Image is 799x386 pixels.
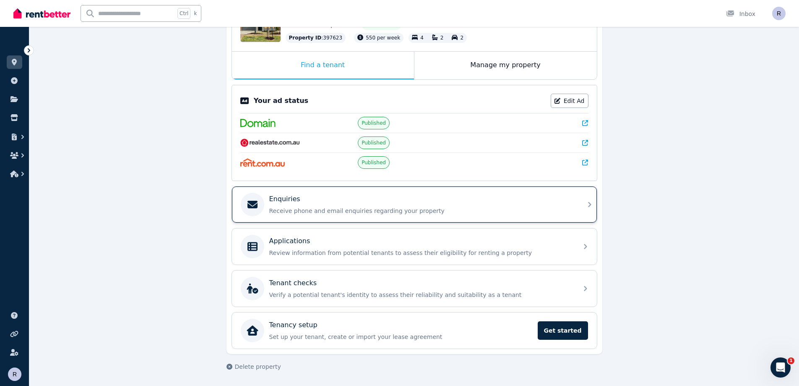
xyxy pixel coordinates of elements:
[177,8,190,19] span: Ctrl
[362,120,386,126] span: Published
[770,357,791,378] iframe: Intercom live chat
[269,333,533,341] p: Set up your tenant, create or import your lease agreement
[460,35,463,41] span: 2
[8,368,21,381] img: rownal@yahoo.com.au
[440,35,444,41] span: 2
[240,139,300,147] img: RealEstate.com.au
[269,236,310,246] p: Applications
[269,278,317,288] p: Tenant checks
[726,10,755,18] div: Inbox
[289,34,322,41] span: Property ID
[772,7,786,20] img: rownal@yahoo.com.au
[232,228,597,265] a: ApplicationsReview information from potential tenants to assess their eligibility for renting a p...
[269,194,300,204] p: Enquiries
[362,139,386,146] span: Published
[420,35,424,41] span: 4
[538,321,588,340] span: Get started
[286,33,346,43] div: : 397623
[269,291,573,299] p: Verify a potential tenant's identity to assess their reliability and suitability as a tenant
[362,159,386,166] span: Published
[240,158,285,167] img: Rent.com.au
[235,362,281,371] span: Delete property
[269,207,573,215] p: Receive phone and email enquiries regarding your property
[232,186,597,223] a: EnquiriesReceive phone and email enquiries regarding your property
[366,35,400,41] span: 550 per week
[226,362,281,371] button: Delete property
[269,320,318,330] p: Tenancy setup
[13,7,70,20] img: RentBetter
[232,270,597,307] a: Tenant checksVerify a potential tenant's identity to assess their reliability and suitability as ...
[194,10,197,17] span: k
[232,52,414,79] div: Find a tenant
[232,312,597,349] a: Tenancy setupSet up your tenant, create or import your lease agreementGet started
[551,94,588,108] a: Edit Ad
[269,249,573,257] p: Review information from potential tenants to assess their eligibility for renting a property
[788,357,794,364] span: 1
[240,119,276,127] img: Domain.com.au
[414,52,597,79] div: Manage my property
[254,96,308,106] p: Your ad status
